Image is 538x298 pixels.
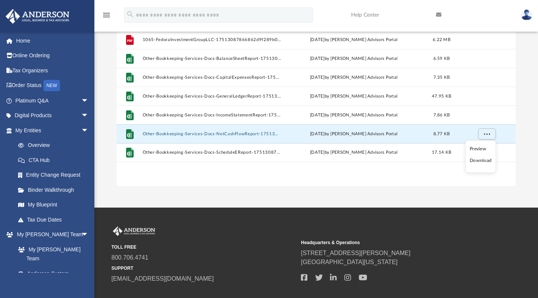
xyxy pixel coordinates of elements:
a: CTA Hub [11,153,100,168]
ul: More options [466,141,496,173]
img: User Pic [521,9,532,20]
span: 6.59 KB [433,56,450,60]
img: Anderson Advisors Platinum Portal [3,9,72,24]
span: 7.35 KB [433,75,450,79]
i: search [126,10,134,18]
button: Other-Bookkeeping-Services-Docs-ScheduleEReport-17513087416862d9c57eded.xlsx [142,150,281,155]
span: 6.22 MB [433,37,450,41]
span: arrow_drop_down [81,123,96,138]
button: Other-Bookkeeping-Services-Docs-IncomeStatementReport-17513087416862d9c551f09.xlsx [142,112,281,117]
div: [DATE] by [PERSON_NAME] Advisors Portal [284,36,423,43]
a: Tax Due Dates [11,212,100,227]
div: [DATE] by [PERSON_NAME] Advisors Portal [284,74,423,81]
a: Order StatusNEW [5,78,100,93]
small: TOLL FREE [111,244,296,251]
i: menu [102,11,111,20]
span: arrow_drop_down [81,108,96,124]
small: Headquarters & Operations [301,239,485,246]
span: arrow_drop_down [81,93,96,109]
span: arrow_drop_down [81,227,96,243]
a: My Blueprint [11,197,96,212]
a: Entity Change Request [11,168,100,183]
div: NEW [43,80,60,91]
div: [DATE] by [PERSON_NAME] Advisors Portal [284,93,423,99]
div: [DATE] by [PERSON_NAME] Advisors Portal [284,149,423,156]
a: Overview [11,138,100,153]
a: [EMAIL_ADDRESS][DOMAIN_NAME] [111,275,214,282]
a: [STREET_ADDRESS][PERSON_NAME] [301,250,410,256]
button: Other-Bookkeeping-Services-Docs-GeneralLedgerReport-17513087416862d9c547f12.xlsx [142,93,281,98]
a: Anderson System [11,266,96,281]
a: Platinum Q&Aarrow_drop_down [5,93,100,108]
li: Download [470,157,492,165]
button: More options [478,128,495,139]
a: Online Ordering [5,48,100,63]
div: [DATE] by [PERSON_NAME] Advisors Portal [284,55,423,62]
span: 7.86 KB [433,113,450,117]
button: Other-Bookkeeping-Services-Docs-NetCashFlowReport-17513087416862d9c570390.xlsx [142,131,281,136]
div: [DATE] by [PERSON_NAME] Advisors Portal [284,112,423,118]
img: Anderson Advisors Platinum Portal [111,226,157,236]
a: Tax Organizers [5,63,100,78]
span: 17.14 KB [432,150,451,154]
button: 1065-FedoraInvestmentGroupLLC-17513087866862d9f289b02.pdf [142,37,281,42]
a: My Entitiesarrow_drop_down [5,123,100,138]
a: 800.706.4741 [111,254,148,261]
a: My [PERSON_NAME] Teamarrow_drop_down [5,227,96,242]
small: SUPPORT [111,265,296,272]
button: Other-Bookkeeping-Services-Docs-BalanceSheetReport-17513087416862d9c550f76.xlsx [142,56,281,61]
button: Other-Bookkeeping-Services-Docs-CapitalExpensesReport-17513087416862d9c545f2a.xlsx [142,75,281,79]
div: grid [117,30,516,186]
a: menu [102,14,111,20]
a: [GEOGRAPHIC_DATA][US_STATE] [301,259,398,265]
a: My [PERSON_NAME] Team [11,242,92,266]
span: 8.77 KB [433,131,450,136]
a: Home [5,33,100,48]
div: [DATE] by [PERSON_NAME] Advisors Portal [284,130,423,137]
a: Binder Walkthrough [11,182,100,197]
li: Preview [470,145,492,153]
span: 47.95 KB [432,94,451,98]
a: Digital Productsarrow_drop_down [5,108,100,123]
